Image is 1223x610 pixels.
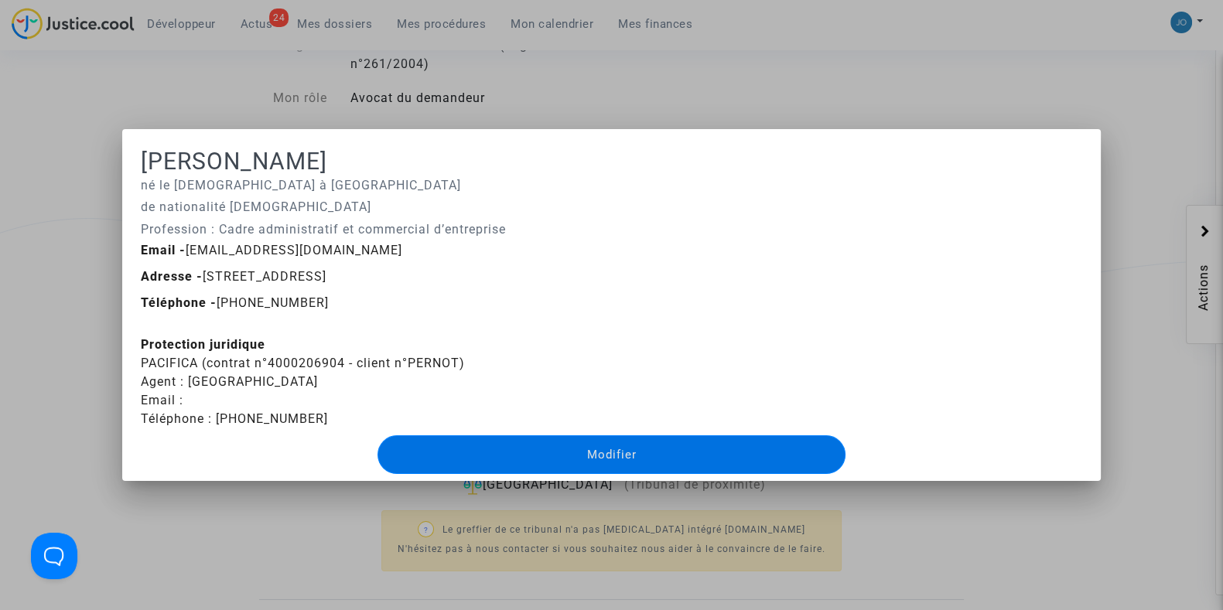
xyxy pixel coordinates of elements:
[40,40,175,53] div: Domaine: [DOMAIN_NAME]
[141,243,402,257] span: [EMAIL_ADDRESS][DOMAIN_NAME]
[141,337,265,352] b: Protection juridique
[31,533,77,579] iframe: Help Scout Beacon - Open
[141,148,1082,176] h1: [PERSON_NAME]
[141,176,1082,195] p: né le [DEMOGRAPHIC_DATA] à [GEOGRAPHIC_DATA]
[193,91,237,101] div: Mots-clés
[25,25,37,37] img: logo_orange.svg
[141,269,326,284] span: [STREET_ADDRESS]
[43,25,76,37] div: v 4.0.25
[141,295,217,310] b: Téléphone -
[141,336,1082,428] div: PACIFICA (contrat n°4000206904 - client n°PERNOT)
[141,197,1082,216] p: de nationalité [DEMOGRAPHIC_DATA]
[141,269,203,284] b: Adresse -
[141,295,329,310] span: [PHONE_NUMBER]
[377,435,845,474] button: Modifier
[141,411,328,426] span: Téléphone : [PHONE_NUMBER]
[141,220,1082,239] p: Profession : Cadre administratif et commercial d’entreprise
[141,374,318,389] span: Agent : [GEOGRAPHIC_DATA]
[80,91,119,101] div: Domaine
[25,40,37,53] img: website_grey.svg
[141,393,183,407] span: Email :
[176,90,188,102] img: tab_keywords_by_traffic_grey.svg
[63,90,75,102] img: tab_domain_overview_orange.svg
[141,243,186,257] b: Email -
[586,448,636,462] span: Modifier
